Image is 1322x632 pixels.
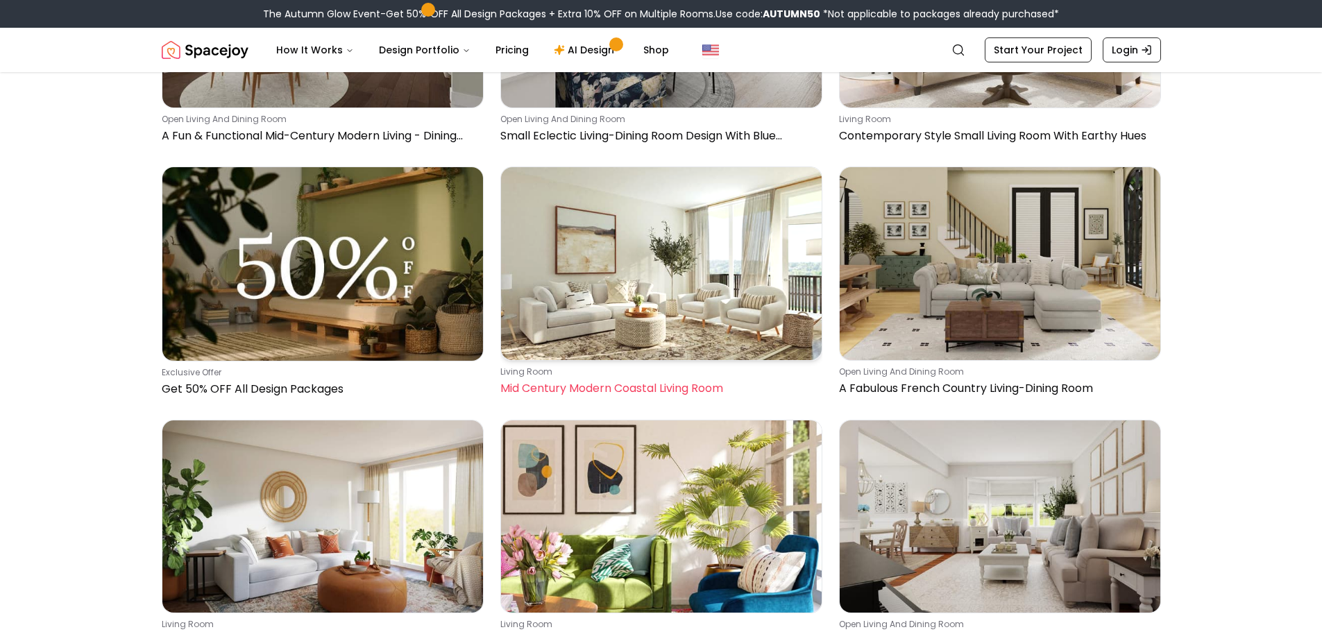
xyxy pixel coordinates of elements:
[484,36,540,64] a: Pricing
[162,381,478,398] p: Get 50% OFF All Design Packages
[162,167,483,360] img: Get 50% OFF All Design Packages
[500,366,817,377] p: living room
[501,420,822,613] img: A Fairy Tale Contemporary Living Room
[368,36,482,64] button: Design Portfolio
[162,28,1161,72] nav: Global
[702,42,719,58] img: United States
[839,366,1155,377] p: open living and dining room
[162,619,478,630] p: living room
[162,114,478,125] p: open living and dining room
[500,380,817,397] p: Mid Century Modern Coastal Living Room
[162,420,483,613] img: Simple Yet Posh: A Modern Bohemian Living Room
[500,128,817,144] p: Small Eclectic Living-Dining Room Design With Blue Accent Chairs
[265,36,365,64] button: How It Works
[265,36,680,64] nav: Main
[632,36,680,64] a: Shop
[839,166,1161,402] a: A Fabulous French Country Living-Dining Roomopen living and dining roomA Fabulous French Country ...
[839,128,1155,144] p: Contemporary Style Small Living Room With Earthy Hues
[162,166,484,402] a: Get 50% OFF All Design PackagesExclusive OfferGet 50% OFF All Design Packages
[500,619,817,630] p: living room
[543,36,629,64] a: AI Design
[263,7,1059,21] div: The Autumn Glow Event-Get 50% OFF All Design Packages + Extra 10% OFF on Multiple Rooms.
[820,7,1059,21] span: *Not applicable to packages already purchased*
[839,619,1155,630] p: open living and dining room
[840,420,1160,613] img: Pretty & Light: A French Country Living-Dining Room
[500,114,817,125] p: open living and dining room
[715,7,820,21] span: Use code:
[162,128,478,144] p: A Fun & Functional Mid-Century Modern Living - Dining Room
[162,36,248,64] img: Spacejoy Logo
[985,37,1092,62] a: Start Your Project
[500,166,822,402] a: Mid Century Modern Coastal Living Roomliving roomMid Century Modern Coastal Living Room
[839,114,1155,125] p: living room
[162,367,478,378] p: Exclusive Offer
[1103,37,1161,62] a: Login
[763,7,820,21] b: AUTUMN50
[162,36,248,64] a: Spacejoy
[839,380,1155,397] p: A Fabulous French Country Living-Dining Room
[501,167,822,359] img: Mid Century Modern Coastal Living Room
[840,167,1160,359] img: A Fabulous French Country Living-Dining Room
